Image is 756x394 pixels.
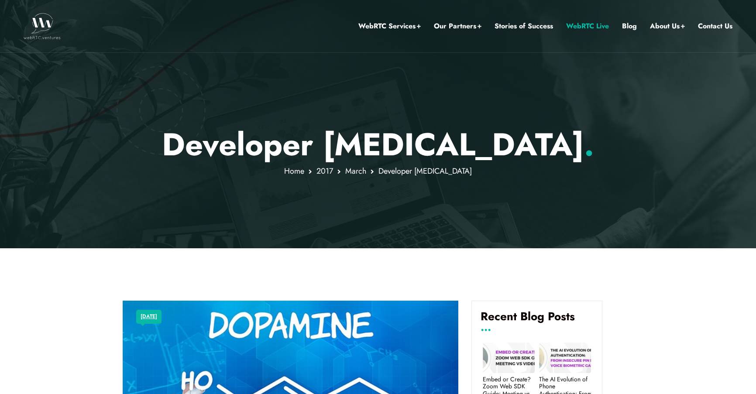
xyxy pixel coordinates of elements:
a: WebRTC Services [358,21,421,32]
a: March [345,165,366,177]
span: Developer [MEDICAL_DATA] [378,165,472,177]
a: Stories of Success [495,21,553,32]
a: Home [284,165,304,177]
h4: Recent Blog Posts [481,310,593,330]
span: . [584,122,594,167]
a: Blog [622,21,637,32]
p: Developer [MEDICAL_DATA] [123,126,634,163]
a: [DATE] [141,311,157,322]
a: Our Partners [434,21,481,32]
a: WebRTC Live [566,21,609,32]
img: WebRTC.ventures [24,13,61,39]
a: About Us [650,21,685,32]
a: Contact Us [698,21,732,32]
a: 2017 [316,165,333,177]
